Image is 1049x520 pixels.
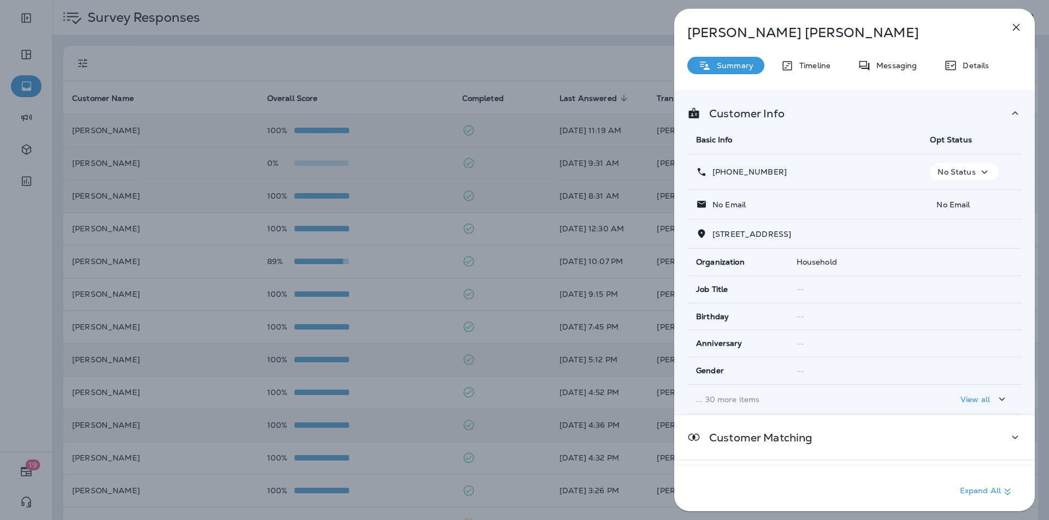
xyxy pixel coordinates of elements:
span: -- [797,339,804,349]
span: Basic Info [696,135,732,145]
p: [PHONE_NUMBER] [707,168,787,176]
p: Expand All [960,485,1014,498]
p: Summary [711,61,753,70]
button: No Status [930,163,998,181]
p: [PERSON_NAME] [PERSON_NAME] [687,25,986,40]
p: Customer Matching [700,433,812,442]
p: No Status [938,168,975,176]
p: ... 30 more items [696,395,912,404]
span: -- [797,312,804,321]
p: Timeline [794,61,830,70]
span: [STREET_ADDRESS] [712,229,791,239]
span: -- [797,366,804,376]
p: No Email [930,200,1013,209]
span: Anniversary [696,339,742,348]
span: Birthday [696,312,729,321]
p: No Email [707,200,746,209]
button: View all [956,389,1013,409]
p: View all [960,395,990,404]
p: Customer Info [700,109,785,118]
span: Organization [696,258,745,267]
span: Gender [696,366,724,375]
p: Details [957,61,989,70]
span: Household [797,257,837,267]
span: Job Title [696,285,728,294]
span: Opt Status [930,135,971,145]
button: Expand All [956,482,1018,501]
p: Messaging [871,61,917,70]
span: -- [797,284,804,294]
